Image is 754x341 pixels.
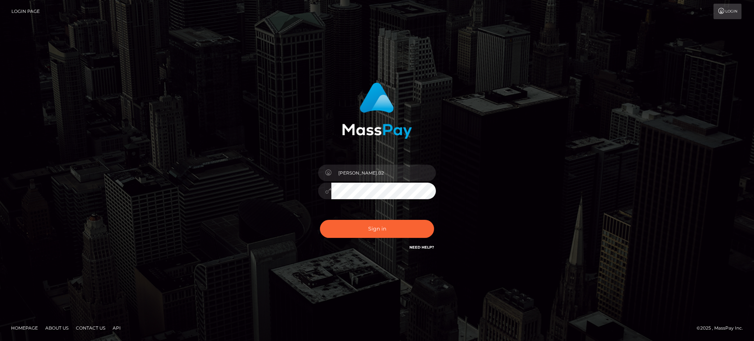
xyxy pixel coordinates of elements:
button: Sign in [320,220,434,238]
div: © 2025 , MassPay Inc. [697,324,748,332]
input: Username... [331,165,436,181]
a: Contact Us [73,322,108,334]
a: Homepage [8,322,41,334]
a: Need Help? [409,245,434,250]
a: About Us [42,322,71,334]
a: Login Page [11,4,40,19]
a: API [110,322,124,334]
a: Login [714,4,741,19]
img: MassPay Login [342,82,412,139]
